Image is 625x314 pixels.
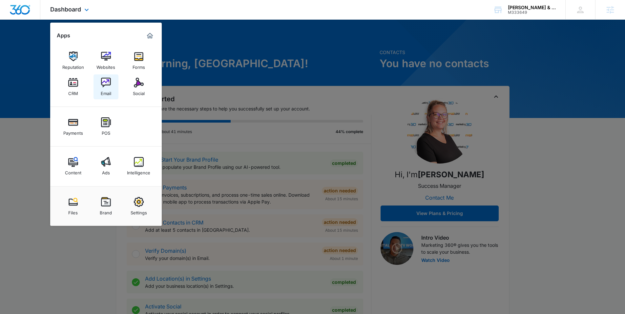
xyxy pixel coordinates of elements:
[508,10,556,15] div: account id
[61,194,86,219] a: Files
[73,39,111,43] div: Keywords by Traffic
[100,207,112,215] div: Brand
[61,154,86,179] a: Content
[61,114,86,139] a: Payments
[102,167,110,175] div: Ads
[57,32,70,39] h2: Apps
[94,48,118,73] a: Websites
[96,61,115,70] div: Websites
[131,207,147,215] div: Settings
[101,88,111,96] div: Email
[94,194,118,219] a: Brand
[94,154,118,179] a: Ads
[68,207,78,215] div: Files
[126,74,151,99] a: Social
[10,17,16,22] img: website_grey.svg
[133,61,145,70] div: Forms
[508,5,556,10] div: account name
[94,114,118,139] a: POS
[10,10,16,16] img: logo_orange.svg
[145,30,155,41] a: Marketing 360® Dashboard
[18,38,23,43] img: tab_domain_overview_orange.svg
[61,74,86,99] a: CRM
[65,167,81,175] div: Content
[25,39,59,43] div: Domain Overview
[126,194,151,219] a: Settings
[61,48,86,73] a: Reputation
[127,167,150,175] div: Intelligence
[65,38,71,43] img: tab_keywords_by_traffic_grey.svg
[17,17,72,22] div: Domain: [DOMAIN_NAME]
[50,6,81,13] span: Dashboard
[126,154,151,179] a: Intelligence
[94,74,118,99] a: Email
[68,88,78,96] div: CRM
[18,10,32,16] div: v 4.0.25
[62,61,84,70] div: Reputation
[63,127,83,136] div: Payments
[133,88,145,96] div: Social
[102,127,110,136] div: POS
[126,48,151,73] a: Forms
